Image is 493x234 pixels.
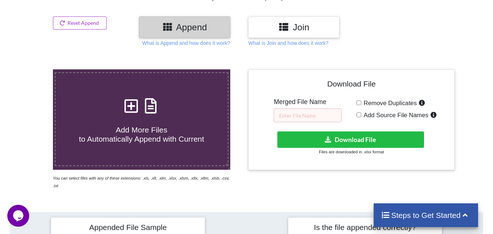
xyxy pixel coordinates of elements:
[381,211,471,220] h4: Steps to Get Started
[254,75,449,96] h4: Download File
[142,39,230,47] p: What is Append and how does it work?
[145,22,225,32] h3: Append
[277,131,424,148] button: Download File
[254,22,334,32] h3: Join
[274,98,342,106] h5: Merged File Name
[361,100,417,107] span: Remove Duplicates
[7,205,31,227] iframe: chat widget
[274,108,342,122] input: Enter File Name
[79,126,204,143] span: Add More Files to Automatically Append with Current
[293,223,437,232] h4: Is the file appended correctly?
[53,16,107,30] button: Reset Append
[248,39,328,47] p: What is Join and how does it work?
[56,223,200,233] h4: Appended File Sample
[361,112,428,119] span: Add Source File Names
[53,176,230,188] i: You can select files with any of these extensions: .xls, .xlt, .xlm, .xlsx, .xlsm, .xltx, .xltm, ...
[319,150,384,154] small: Files are downloaded in .xlsx format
